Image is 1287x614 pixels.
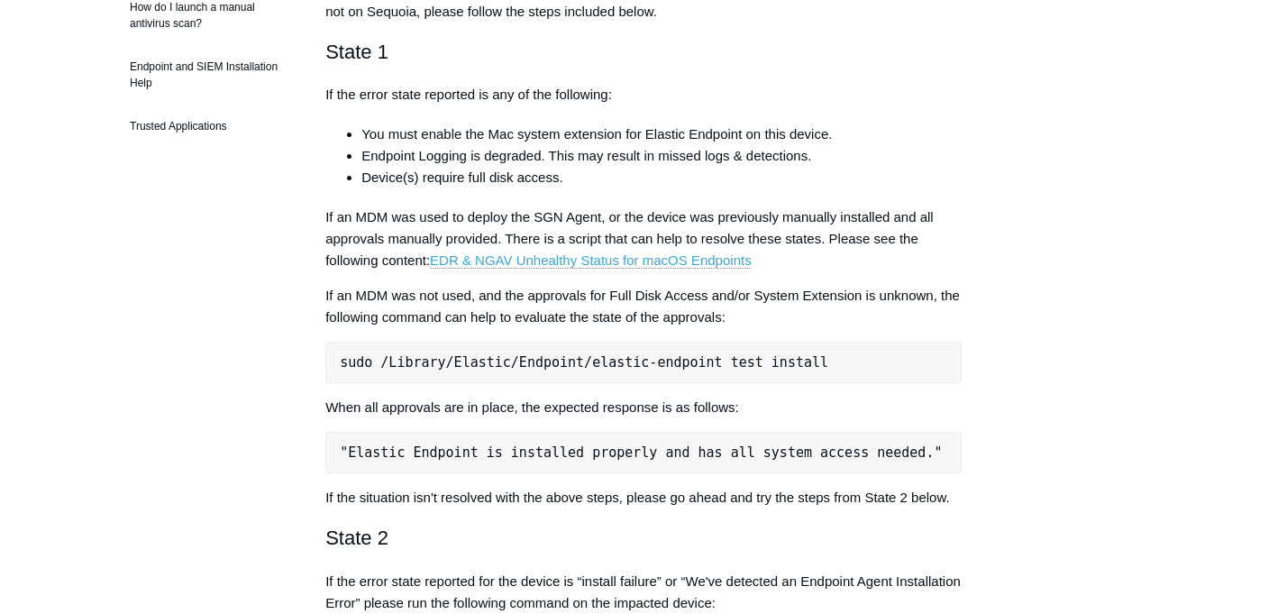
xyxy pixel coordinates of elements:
li: You must enable the Mac system extension for Elastic Endpoint on this device. [361,124,962,145]
li: Device(s) require full disk access. [361,167,962,188]
a: Trusted Applications [121,109,298,143]
p: If an MDM was not used, and the approvals for Full Disk Access and/or System Extension is unknown... [325,285,962,328]
h2: State 1 [325,36,962,68]
a: EDR & NGAV Unhealthy Status for macOS Endpoints [430,252,752,269]
pre: "Elastic Endpoint is installed properly and has all system access needed." [325,432,962,473]
li: Endpoint Logging is degraded. This may result in missed logs & detections. [361,145,962,167]
p: If the error state reported is any of the following: [325,84,962,105]
a: Endpoint and SIEM Installation Help [121,50,298,100]
p: If an MDM was used to deploy the SGN Agent, or the device was previously manually installed and a... [325,206,962,271]
p: If the error state reported for the device is “install failure” or “We've detected an Endpoint Ag... [325,571,962,614]
p: If the situation isn't resolved with the above steps, please go ahead and try the steps from Stat... [325,487,962,509]
pre: sudo /Library/Elastic/Endpoint/elastic-endpoint test install [325,342,962,383]
h2: State 2 [325,522,962,554]
p: When all approvals are in place, the expected response is as follows: [325,397,962,418]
